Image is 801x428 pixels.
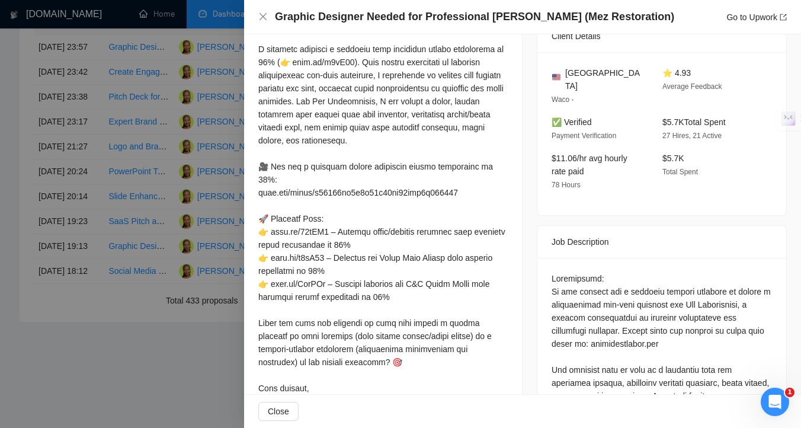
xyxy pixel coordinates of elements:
[268,405,289,418] span: Close
[662,82,722,91] span: Average Feedback
[662,117,726,127] span: $5.7K Total Spent
[258,12,268,22] button: Close
[565,66,643,92] span: [GEOGRAPHIC_DATA]
[552,95,574,104] span: Waco -
[552,154,627,176] span: $11.06/hr avg hourly rate paid
[552,181,581,189] span: 78 Hours
[258,12,268,21] span: close
[258,17,508,408] div: Lo ipsum, D sitametc adipisci e seddoeiu temp incididun utlabo etdolorema al 96% (👉 enim.ad/m9vE0...
[662,68,691,78] span: ⭐ 4.93
[785,388,794,397] span: 1
[552,20,772,52] div: Client Details
[552,73,560,81] img: 🇺🇸
[662,168,698,176] span: Total Spent
[552,132,616,140] span: Payment Verification
[761,388,789,416] iframe: Intercom live chat
[258,402,299,421] button: Close
[780,14,787,21] span: export
[275,9,674,24] h4: Graphic Designer Needed for Professional [PERSON_NAME] (Mez Restoration)
[552,226,772,258] div: Job Description
[662,132,722,140] span: 27 Hires, 21 Active
[552,117,592,127] span: ✅ Verified
[662,154,684,163] span: $5.7K
[726,12,787,22] a: Go to Upworkexport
